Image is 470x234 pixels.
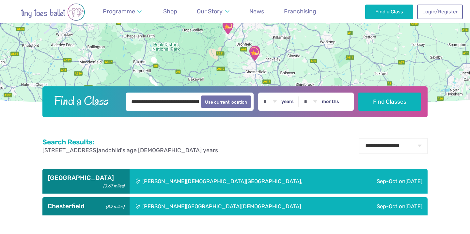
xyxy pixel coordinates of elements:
h2: Find a Class [49,93,121,109]
a: Franchising [281,4,319,19]
img: Google [2,99,23,107]
label: years [281,99,294,105]
a: Login/Register [417,5,463,19]
div: Whittington Moor Methodist Church [246,45,263,61]
div: [PERSON_NAME][DEMOGRAPHIC_DATA][GEOGRAPHIC_DATA], [130,169,356,194]
a: Shop [160,4,180,19]
a: News [246,4,267,19]
a: Open this area in Google Maps (opens a new window) [2,99,23,107]
a: Find a Class [365,5,413,19]
span: Shop [163,8,177,15]
div: [PERSON_NAME][GEOGRAPHIC_DATA][DEMOGRAPHIC_DATA] [130,197,356,215]
a: Programme [100,4,145,19]
button: Use current location [201,95,251,108]
span: child's age [DEMOGRAPHIC_DATA] years [108,147,218,154]
h3: Chesterfield [48,202,124,210]
span: [DATE] [405,178,422,184]
small: (3.67 miles) [101,182,124,189]
h3: [GEOGRAPHIC_DATA] [48,174,124,182]
span: Our Story [197,8,223,15]
div: Sep-Oct on [356,197,428,215]
p: and [42,146,218,154]
span: Franchising [284,8,316,15]
label: months [322,99,339,105]
div: Christ Church Dore Community Centre, [220,19,236,35]
span: News [249,8,264,15]
span: [DATE] [405,203,422,210]
img: tiny toes ballet [7,3,99,21]
h2: Search Results: [42,138,218,146]
span: Programme [103,8,135,15]
div: Sep-Oct on [356,169,428,194]
button: Find Classes [358,93,421,111]
a: Our Story [194,4,232,19]
small: (8.7 miles) [104,202,124,209]
span: [STREET_ADDRESS] [42,147,98,154]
